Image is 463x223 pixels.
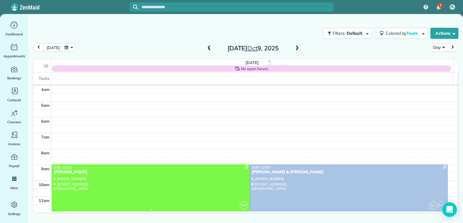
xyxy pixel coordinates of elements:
span: Filters: [333,31,345,36]
a: Payroll [2,152,26,169]
span: 9am [41,166,50,171]
a: Dashboard [2,20,26,37]
a: Contacts [2,86,26,103]
div: 7 unread notifications [432,1,445,14]
span: 9:00 - 12:00 [54,165,72,170]
span: 7am [41,135,50,139]
span: Team [406,31,419,36]
span: No open hours [241,66,268,72]
span: PL [451,5,454,9]
div: [PERSON_NAME] & [PERSON_NAME] [252,170,446,175]
span: 5am [41,103,50,108]
span: 9:00 - 12:00 [252,165,270,170]
span: 4am [41,87,50,92]
span: View week [268,63,288,68]
div: [PERSON_NAME] [54,170,248,175]
a: Cleaners [2,108,26,125]
span: Dashboard [5,31,23,37]
button: Focus search [129,5,138,9]
span: JW [240,201,248,210]
span: More [10,185,18,191]
span: 6am [41,119,50,124]
button: Colored byTeam [375,28,428,39]
span: Contacts [7,97,21,103]
button: [DATE] [44,43,62,52]
span: Tasks [39,76,50,81]
span: 11am [39,198,50,203]
button: Actions [430,28,458,39]
span: CL [429,201,437,210]
span: Settings [8,211,21,217]
span: Appointments [3,53,25,59]
span: Colored by [386,31,420,36]
span: Default [347,31,363,36]
span: Invoices [8,141,20,147]
h2: [DATE] 9, 2025 [215,45,291,52]
button: prev [33,43,44,52]
button: Filters: Default [323,28,372,39]
span: MD [438,201,446,210]
a: Bookings [2,64,26,81]
span: 10am [39,182,50,187]
a: Settings [2,200,26,217]
svg: Focus search [133,5,138,9]
span: 8am [41,150,50,155]
span: Bookings [7,75,21,81]
span: Oct [247,44,257,52]
span: Payroll [9,163,20,169]
div: Open Intercom Messenger [442,202,457,217]
span: Cleaners [7,119,21,125]
button: next [447,43,458,52]
a: Filters: Default [320,28,372,39]
button: Day [430,43,447,52]
a: Invoices [2,130,26,147]
span: 7 [440,3,442,8]
span: [DATE] [246,60,259,65]
a: Appointments [2,42,26,59]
